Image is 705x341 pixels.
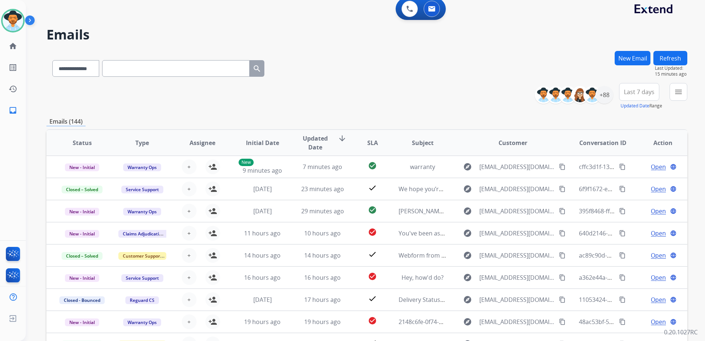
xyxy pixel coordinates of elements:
[187,273,191,282] span: +
[399,185,467,193] span: We hope you’re loving it!
[627,130,687,156] th: Action
[619,186,626,192] mat-icon: content_copy
[619,318,626,325] mat-icon: content_copy
[670,296,677,303] mat-icon: language
[479,251,555,260] span: [EMAIL_ADDRESS][DOMAIN_NAME]
[253,296,272,304] span: [DATE]
[303,163,342,171] span: 7 minutes ago
[651,295,666,304] span: Open
[410,163,435,171] span: warranty
[615,51,650,65] button: New Email
[121,274,163,282] span: Service Support
[65,318,99,326] span: New - Initial
[651,207,666,216] span: Open
[399,229,633,237] span: You've been assigned a new service order: 4b897967-917d-40dc-91ba-24da79d6121d
[463,295,472,304] mat-icon: explore
[187,207,191,216] span: +
[244,251,281,259] span: 14 hours ago
[65,208,99,216] span: New - Initial
[123,318,161,326] span: Warranty Ops
[579,251,691,259] span: ac89c90d-83ef-4eb5-94ac-3592557c1d99
[653,51,687,65] button: Refresh
[59,296,105,304] span: Closed - Bounced
[304,273,341,282] span: 16 hours ago
[619,274,626,281] mat-icon: content_copy
[559,208,566,214] mat-icon: content_copy
[304,296,341,304] span: 17 hours ago
[46,27,687,42] h2: Emails
[187,229,191,238] span: +
[559,296,566,303] mat-icon: content_copy
[479,273,555,282] span: [EMAIL_ADDRESS][DOMAIN_NAME]
[579,207,690,215] span: 395f8468-ff91-4e3b-b252-674b4ebe17d1
[621,103,649,109] button: Updated Date
[619,230,626,237] mat-icon: content_copy
[118,252,166,260] span: Customer Support
[479,162,555,171] span: [EMAIL_ADDRESS][DOMAIN_NAME]
[479,185,555,193] span: [EMAIL_ADDRESS][DOMAIN_NAME]
[253,207,272,215] span: [DATE]
[479,229,555,238] span: [EMAIL_ADDRESS][DOMAIN_NAME]
[8,42,17,51] mat-icon: home
[65,274,99,282] span: New - Initial
[559,230,566,237] mat-icon: content_copy
[244,273,281,282] span: 16 hours ago
[655,65,687,71] span: Last Updated:
[579,138,626,147] span: Conversation ID
[579,318,690,326] span: 48ac53bf-5b0b-4665-984f-9b1be90f4a6a
[559,252,566,259] mat-icon: content_copy
[135,138,149,147] span: Type
[187,251,191,260] span: +
[299,134,332,152] span: Updated Date
[190,138,215,147] span: Assignee
[463,162,472,171] mat-icon: explore
[368,294,377,303] mat-icon: check
[182,270,197,285] button: +
[46,117,86,126] p: Emails (144)
[651,229,666,238] span: Open
[559,163,566,170] mat-icon: content_copy
[412,138,434,147] span: Subject
[670,186,677,192] mat-icon: language
[8,85,17,93] mat-icon: history
[402,273,444,282] span: Hey, how'd do?
[367,138,378,147] span: SLA
[619,252,626,259] mat-icon: content_copy
[73,138,92,147] span: Status
[246,138,279,147] span: Initial Date
[123,208,161,216] span: Warranty Ops
[62,252,103,260] span: Closed – Solved
[8,63,17,72] mat-icon: list_alt
[670,208,677,214] mat-icon: language
[208,295,217,304] mat-icon: person_add
[65,230,99,238] span: New - Initial
[579,229,690,237] span: 640d2146-ceb2-4282-aa27-8ee1f6139aef
[253,185,272,193] span: [DATE]
[651,251,666,260] span: Open
[65,163,99,171] span: New - Initial
[187,317,191,326] span: +
[479,317,555,326] span: [EMAIL_ADDRESS][DOMAIN_NAME]
[399,318,595,326] span: 2148c6fe-0f74-46ce-99cd-83d09b25249b - Request to file damage Claim
[579,185,689,193] span: 6f9f1672-eb81-4a71-a506-8134cdc64c47
[619,163,626,170] mat-icon: content_copy
[121,186,163,193] span: Service Support
[304,251,341,259] span: 14 hours ago
[208,229,217,238] mat-icon: person_add
[182,226,197,241] button: +
[579,296,690,304] span: 11053424-6da1-45f2-821f-4ad11e719911
[674,87,683,96] mat-icon: menu
[399,207,470,215] span: [PERSON_NAME] Contract
[8,106,17,115] mat-icon: inbox
[670,230,677,237] mat-icon: language
[670,318,677,325] mat-icon: language
[338,134,347,143] mat-icon: arrow_downward
[499,138,527,147] span: Customer
[182,314,197,329] button: +
[125,296,159,304] span: Reguard CS
[368,228,377,237] mat-icon: check_circle
[123,163,161,171] span: Warranty Ops
[479,207,555,216] span: [EMAIL_ADDRESS][DOMAIN_NAME]
[670,252,677,259] mat-icon: language
[463,229,472,238] mat-icon: explore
